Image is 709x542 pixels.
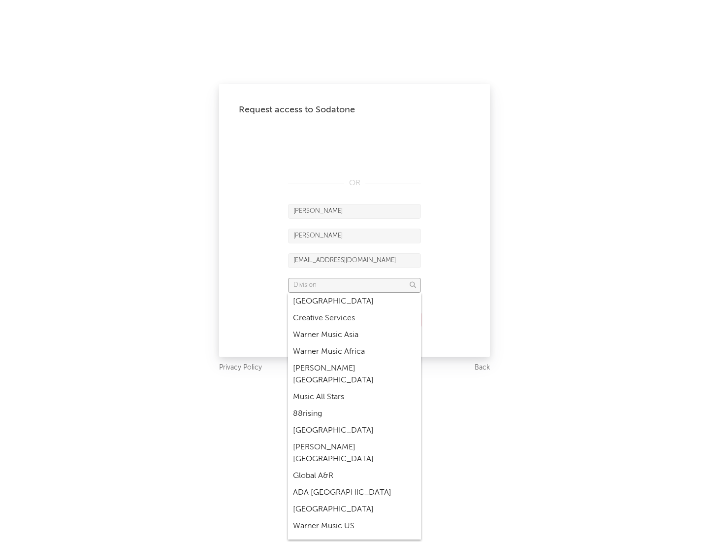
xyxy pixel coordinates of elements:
[475,362,490,374] a: Back
[288,327,421,343] div: Warner Music Asia
[288,343,421,360] div: Warner Music Africa
[288,293,421,310] div: [GEOGRAPHIC_DATA]
[288,422,421,439] div: [GEOGRAPHIC_DATA]
[288,406,421,422] div: 88rising
[288,389,421,406] div: Music All Stars
[288,278,421,293] input: Division
[288,484,421,501] div: ADA [GEOGRAPHIC_DATA]
[239,104,470,116] div: Request access to Sodatone
[288,310,421,327] div: Creative Services
[288,177,421,189] div: OR
[288,253,421,268] input: Email
[288,360,421,389] div: [PERSON_NAME] [GEOGRAPHIC_DATA]
[288,204,421,219] input: First Name
[288,518,421,535] div: Warner Music US
[288,501,421,518] div: [GEOGRAPHIC_DATA]
[288,468,421,484] div: Global A&R
[219,362,262,374] a: Privacy Policy
[288,439,421,468] div: [PERSON_NAME] [GEOGRAPHIC_DATA]
[288,229,421,243] input: Last Name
